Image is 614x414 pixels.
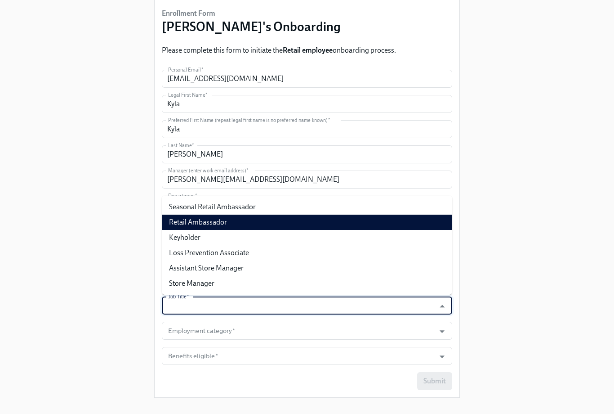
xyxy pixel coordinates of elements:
[435,299,449,313] button: Close
[283,46,333,54] strong: Retail employee
[435,350,449,364] button: Open
[162,261,452,276] li: Assistant Store Manager
[435,324,449,338] button: Open
[162,215,452,230] li: Retail Ambassador
[162,45,396,55] p: Please complete this form to initiate the onboarding process.
[162,276,452,291] li: Store Manager
[162,18,341,35] h3: [PERSON_NAME]'s Onboarding
[162,245,452,261] li: Loss Prevention Associate
[162,9,341,18] h6: Enrollment Form
[162,199,452,215] li: Seasonal Retail Ambassador
[162,230,452,245] li: Keyholder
